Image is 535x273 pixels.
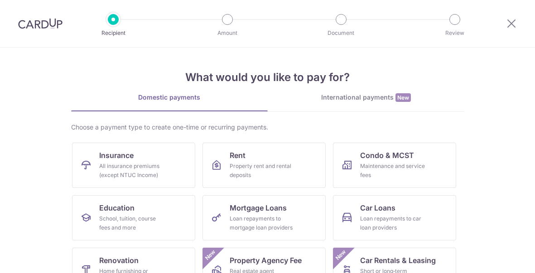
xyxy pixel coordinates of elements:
a: EducationSchool, tuition, course fees and more [72,195,195,240]
p: Amount [194,29,261,38]
span: New [202,248,217,263]
a: InsuranceAll insurance premiums (except NTUC Income) [72,143,195,188]
p: Recipient [80,29,147,38]
span: Car Rentals & Leasing [360,255,436,266]
div: Loan repayments to car loan providers [360,214,425,232]
h4: What would you like to pay for? [71,69,464,86]
div: All insurance premiums (except NTUC Income) [99,162,164,180]
div: International payments [268,93,464,102]
p: Review [421,29,488,38]
span: Insurance [99,150,134,161]
span: Property Agency Fee [230,255,302,266]
div: Property rent and rental deposits [230,162,295,180]
span: Rent [230,150,246,161]
a: Condo & MCSTMaintenance and service fees [333,143,456,188]
span: Mortgage Loans [230,202,287,213]
a: RentProperty rent and rental deposits [202,143,326,188]
span: Renovation [99,255,139,266]
div: Maintenance and service fees [360,162,425,180]
div: Domestic payments [71,93,268,102]
p: Document [308,29,375,38]
span: Car Loans [360,202,395,213]
a: Mortgage LoansLoan repayments to mortgage loan providers [202,195,326,240]
span: New [333,248,348,263]
div: Choose a payment type to create one-time or recurring payments. [71,123,464,132]
img: CardUp [18,18,63,29]
a: Car LoansLoan repayments to car loan providers [333,195,456,240]
div: Loan repayments to mortgage loan providers [230,214,295,232]
span: New [395,93,411,102]
span: Condo & MCST [360,150,414,161]
div: School, tuition, course fees and more [99,214,164,232]
span: Education [99,202,135,213]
